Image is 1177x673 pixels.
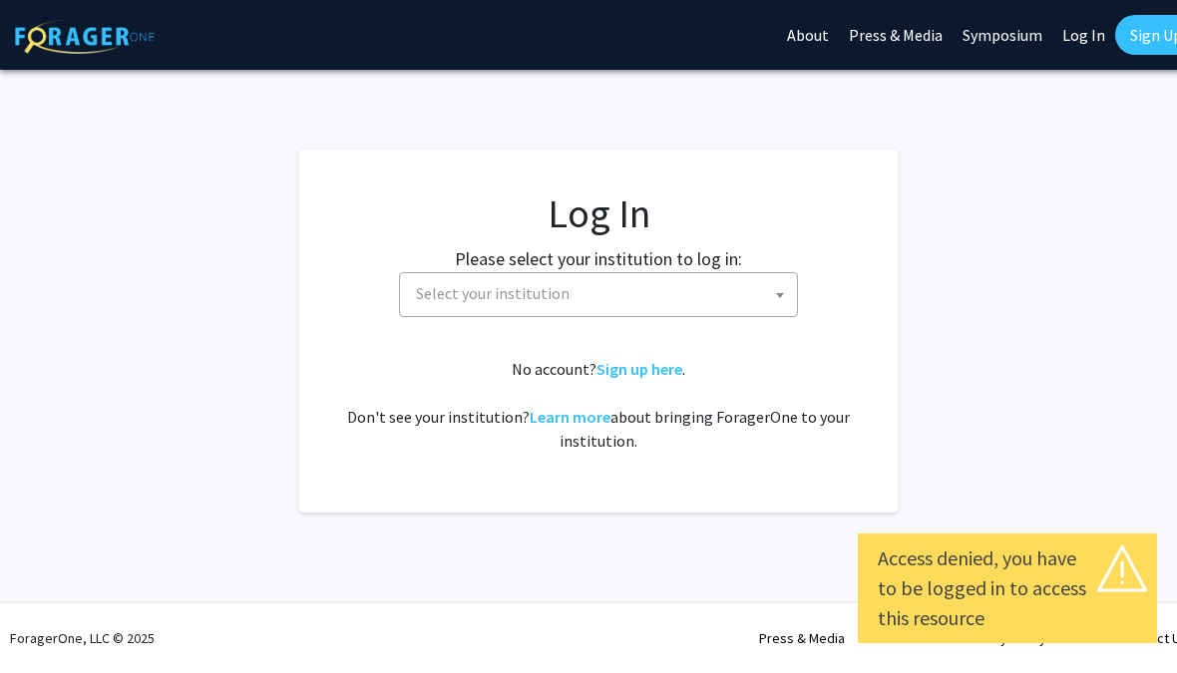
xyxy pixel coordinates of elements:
span: Select your institution [399,272,798,317]
span: Select your institution [408,273,797,314]
img: ForagerOne Logo [15,19,155,54]
a: Learn more about bringing ForagerOne to your institution [530,407,610,427]
div: No account? . Don't see your institution? about bringing ForagerOne to your institution. [339,357,858,453]
a: Sign up here [596,359,682,379]
span: Select your institution [416,283,570,303]
div: Access denied, you have to be logged in to access this resource [878,543,1137,633]
h1: Log In [339,189,858,237]
label: Please select your institution to log in: [455,245,742,272]
div: ForagerOne, LLC © 2025 [10,603,155,673]
a: Press & Media [759,629,845,647]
